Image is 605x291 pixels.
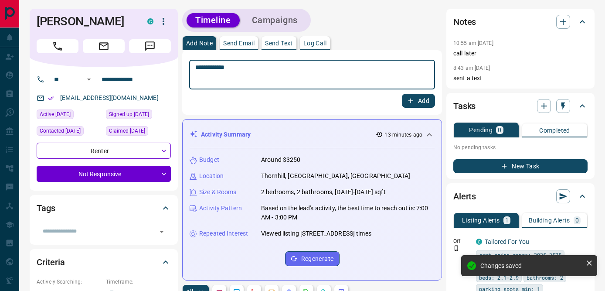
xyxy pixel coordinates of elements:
[37,14,134,28] h1: [PERSON_NAME]
[60,94,159,101] a: [EMAIL_ADDRESS][DOMAIN_NAME]
[265,40,293,46] p: Send Text
[40,110,71,119] span: Active [DATE]
[37,201,55,215] h2: Tags
[109,127,145,135] span: Claimed [DATE]
[453,159,588,173] button: New Task
[40,127,81,135] span: Contacted [DATE]
[83,39,125,53] span: Email
[402,94,435,108] button: Add
[261,171,410,181] p: Thornhill, [GEOGRAPHIC_DATA], [GEOGRAPHIC_DATA]
[453,237,471,245] p: Off
[37,39,78,53] span: Call
[199,171,224,181] p: Location
[462,217,500,223] p: Listing Alerts
[453,40,493,46] p: 10:55 am [DATE]
[453,141,588,154] p: No pending tasks
[384,131,422,139] p: 13 minutes ago
[303,40,326,46] p: Log Call
[147,18,153,24] div: condos.ca
[453,15,476,29] h2: Notes
[84,74,94,85] button: Open
[37,110,102,122] div: Sat Nov 30 2024
[505,217,509,223] p: 1
[453,245,459,251] svg: Push Notification Only
[187,13,240,27] button: Timeline
[37,143,171,159] div: Renter
[453,96,588,116] div: Tasks
[129,39,171,53] span: Message
[37,166,171,182] div: Not Responsive
[261,229,371,238] p: Viewed listing [STREET_ADDRESS] times
[480,262,582,269] div: Changes saved
[190,127,435,143] div: Activity Summary13 minutes ago
[37,252,171,273] div: Criteria
[453,65,490,71] p: 8:43 am [DATE]
[37,255,65,269] h2: Criteria
[186,40,213,46] p: Add Note
[476,239,482,245] div: condos.ca
[261,188,386,197] p: 2 bedrooms, 2 bathrooms, [DATE]-[DATE] sqft
[106,278,171,286] p: Timeframe:
[37,198,171,219] div: Tags
[485,238,529,245] a: Tailored For You
[106,126,171,138] div: Sat Nov 16 2024
[453,74,588,83] p: sent a text
[48,95,54,101] svg: Email Verified
[37,278,102,286] p: Actively Searching:
[479,250,561,259] span: rent price range: 2925,3575
[199,155,219,164] p: Budget
[261,204,435,222] p: Based on the lead's activity, the best time to reach out is: 7:00 AM - 3:00 PM
[199,204,242,213] p: Activity Pattern
[453,189,476,203] h2: Alerts
[453,49,588,58] p: call later
[261,155,301,164] p: Around $3250
[498,127,501,133] p: 0
[199,229,248,238] p: Repeated Interest
[37,126,102,138] div: Thu May 08 2025
[199,188,237,197] p: Size & Rooms
[453,11,588,32] div: Notes
[243,13,306,27] button: Campaigns
[453,99,476,113] h2: Tasks
[201,130,251,139] p: Activity Summary
[106,110,171,122] div: Thu Jul 05 2018
[529,217,570,223] p: Building Alerts
[109,110,149,119] span: Signed up [DATE]
[285,251,340,266] button: Regenerate
[453,186,588,207] div: Alerts
[539,127,570,134] p: Completed
[575,217,579,223] p: 0
[223,40,255,46] p: Send Email
[156,226,168,238] button: Open
[469,127,493,133] p: Pending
